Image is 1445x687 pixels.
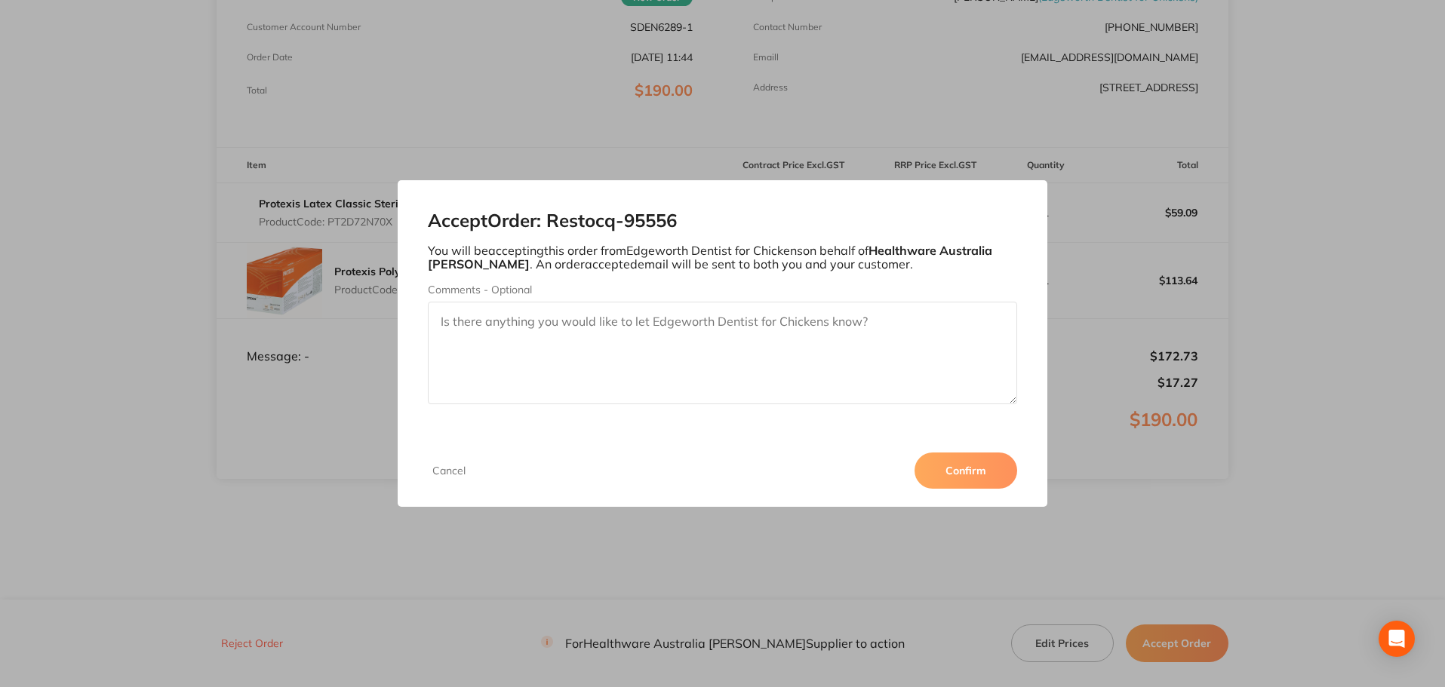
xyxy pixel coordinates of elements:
[428,243,992,271] b: Healthware Australia [PERSON_NAME]
[428,284,1018,296] label: Comments - Optional
[428,210,1018,232] h2: Accept Order: Restocq- 95556
[428,464,470,477] button: Cancel
[1379,621,1415,657] div: Open Intercom Messenger
[915,452,1017,489] button: Confirm
[428,244,1018,271] p: You will be accepting this order from Edgeworth Dentist for Chickens on behalf of . An order acce...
